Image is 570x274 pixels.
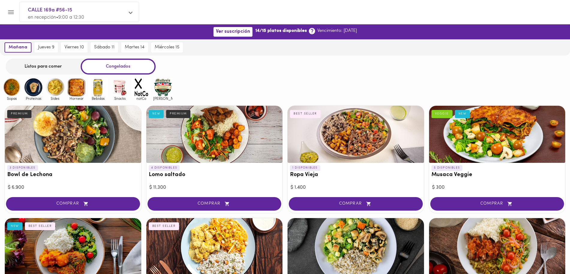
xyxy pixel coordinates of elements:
h3: Musaca Veggie [431,172,563,178]
div: $ 300 [432,184,563,191]
div: $ 11.300 [149,184,280,191]
div: BEST SELLER [149,222,179,230]
span: Sopas [2,96,22,100]
div: Congelados [81,59,156,75]
img: Sides [45,78,65,97]
div: PREMIUM [7,110,31,118]
img: notCo [132,78,151,97]
p: 5 DISPONIBLES [431,165,463,171]
div: BEST SELLER [25,222,55,230]
button: martes 14 [121,42,148,53]
span: COMPRAR [296,201,415,206]
div: NEW [7,222,22,230]
span: en recepción • 9:00 a 12:30 [28,15,84,20]
button: COMPRAR [6,197,140,211]
h3: Ropa Vieja [290,172,422,178]
div: Ropa Vieja [288,106,424,163]
span: miércoles 15 [155,45,179,50]
div: $ 1.400 [291,184,421,191]
button: COMPRAR [430,197,564,211]
p: 1 DISPONIBLES [290,165,320,171]
span: mañana [9,45,27,50]
h3: Bowl de Lechona [7,172,139,178]
span: Ver suscripción [216,29,250,35]
div: Musaca Veggie [429,106,566,163]
span: Snacks [110,96,130,100]
div: BEST SELLER [290,110,321,118]
p: Vencimiento: [DATE] [317,28,357,34]
span: Hornear [67,96,86,100]
h3: Lomo saltado [149,172,280,178]
span: Sides [45,96,65,100]
button: mañana [4,42,31,53]
b: 14/15 platos disponibles [255,28,307,34]
img: Sopas [2,78,22,97]
span: notCo [132,96,151,100]
span: CALLE 169a #56-15 [28,6,124,14]
p: 4 DISPONIBLES [149,165,180,171]
span: COMPRAR [438,201,557,206]
span: Proteinas [24,96,43,100]
span: martes 14 [125,45,145,50]
span: jueves 9 [38,45,54,50]
p: 3 DISPONIBLES [7,165,38,171]
span: COMPRAR [155,201,274,206]
button: viernes 10 [61,42,88,53]
div: Lomo saltado [146,106,283,163]
div: NEW [149,110,164,118]
img: Hornear [67,78,86,97]
div: PREMIUM [166,110,190,118]
img: Bebidas [88,78,108,97]
div: VEGGIE [431,110,452,118]
img: Snacks [110,78,130,97]
div: Bowl de Lechona [5,106,141,163]
img: mullens [153,78,173,97]
div: NEW [455,110,470,118]
div: Listos para comer [6,59,81,75]
div: $ 6.900 [8,184,138,191]
span: Bebidas [88,96,108,100]
span: viernes 10 [64,45,84,50]
button: miércoles 15 [151,42,183,53]
span: sábado 11 [94,45,115,50]
button: COMPRAR [148,197,282,211]
span: [PERSON_NAME] [153,96,173,100]
button: COMPRAR [289,197,423,211]
button: Ver suscripción [213,27,252,36]
img: Proteinas [24,78,43,97]
button: sábado 11 [91,42,118,53]
span: COMPRAR [13,201,133,206]
button: Menu [4,5,18,20]
button: jueves 9 [34,42,58,53]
